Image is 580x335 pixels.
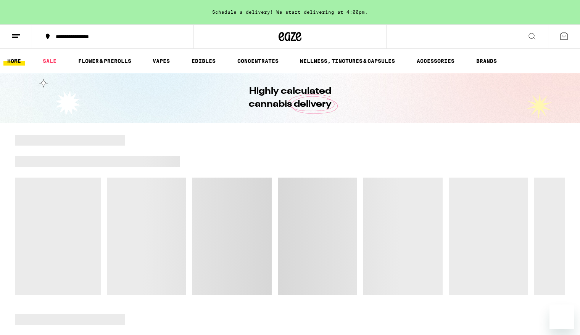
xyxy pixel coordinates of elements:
a: WELLNESS, TINCTURES & CAPSULES [296,56,399,66]
a: ACCESSORIES [413,56,458,66]
h1: Highly calculated cannabis delivery [227,85,353,111]
a: EDIBLES [188,56,219,66]
iframe: Button to launch messaging window [549,305,574,329]
a: HOME [3,56,25,66]
a: BRANDS [472,56,501,66]
a: VAPES [149,56,174,66]
a: CONCENTRATES [234,56,282,66]
a: FLOWER & PREROLLS [74,56,135,66]
a: SALE [39,56,60,66]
